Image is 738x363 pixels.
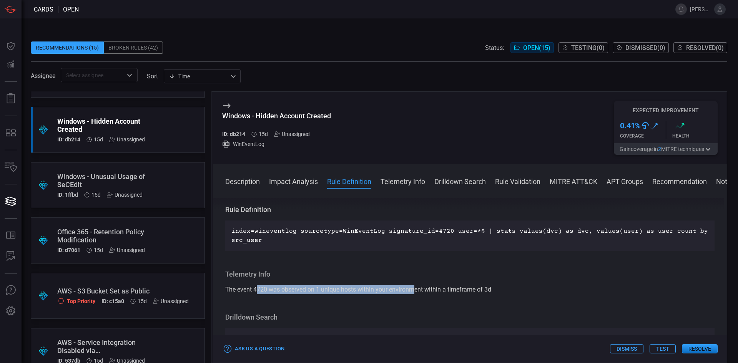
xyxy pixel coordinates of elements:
div: AWS - S3 Bucket Set as Public [57,287,189,295]
button: Ask Us a Question [222,343,286,355]
button: Resolved(0) [673,42,727,53]
div: Windows - Hidden Account Created [222,112,331,120]
h3: Rule Definition [225,205,715,214]
button: Testing(0) [558,42,608,53]
button: Dashboard [2,37,20,55]
div: Time [169,73,228,80]
button: Preferences [2,302,20,320]
div: AWS - Service Integration Disabled via DisableAWSServiceAccess [57,338,149,355]
span: Sep 09, 2025 4:48 AM [91,192,101,198]
div: Office 365 - Retention Policy Modification [57,228,149,244]
p: index=wineventlog sourcetype=WinEventLog Account_Name="$src_user$" [231,334,708,343]
div: Broken Rules (42) [104,41,163,54]
span: Dismissed ( 0 ) [625,44,665,51]
div: Unassigned [274,131,310,137]
div: Unassigned [107,192,143,198]
span: Sep 09, 2025 4:48 AM [94,136,103,143]
input: Select assignee [63,70,123,80]
button: Dismiss [610,344,643,353]
div: WinEventLog [222,140,331,148]
div: Unassigned [109,247,145,253]
button: Open [124,70,135,81]
button: Notes [716,176,735,186]
button: Drilldown Search [434,176,486,186]
button: Recommendation [652,176,707,186]
button: Impact Analysis [269,176,318,186]
span: Sep 09, 2025 4:48 AM [259,131,268,137]
button: Test [650,344,676,353]
h3: Drilldown Search [225,313,715,322]
button: Gaincoverage in2MITRE techniques [614,143,718,155]
span: 2 [658,146,661,152]
span: Open ( 15 ) [523,44,550,51]
div: Windows - Hidden Account Created [57,117,149,133]
span: Cards [34,6,53,13]
div: Top Priority [57,297,95,305]
button: Rule Definition [327,176,371,186]
span: open [63,6,79,13]
h3: Telemetry Info [225,270,715,279]
button: Cards [2,192,20,211]
span: Resolved ( 0 ) [686,44,724,51]
button: Description [225,176,260,186]
h5: ID: d7061 [57,247,80,253]
div: Unassigned [153,298,189,304]
button: MITRE - Detection Posture [2,124,20,142]
span: Sep 09, 2025 4:48 AM [138,298,147,304]
span: Testing ( 0 ) [571,44,605,51]
button: ALERT ANALYSIS [2,247,20,265]
span: The event 4720 was observed on 1 unique hosts within your environment within a timeframe of 3d [225,286,491,293]
button: MITRE ATT&CK [550,176,597,186]
p: index=wineventlog sourcetype=WinEventLog signature_id=4720 user=*$ | stats values(dvc) as dvc, va... [231,227,708,245]
button: Resolve [682,344,718,353]
h5: ID: c15a0 [101,298,124,305]
span: [PERSON_NAME].[PERSON_NAME] [690,6,711,12]
button: APT Groups [607,176,643,186]
h5: ID: db214 [222,131,245,137]
button: Detections [2,55,20,74]
button: Telemetry Info [381,176,425,186]
button: Inventory [2,158,20,176]
button: Open(15) [510,42,554,53]
div: Unassigned [109,136,145,143]
button: Ask Us A Question [2,281,20,300]
div: Windows - Unusual Usage of SeCEdit [57,172,149,189]
label: sort [147,73,158,80]
div: Recommendations (15) [31,41,104,54]
div: Health [672,133,718,139]
span: Sep 09, 2025 4:48 AM [94,247,103,253]
span: Assignee [31,72,55,80]
button: Rule Validation [495,176,540,186]
div: Coverage [620,133,666,139]
span: Status: [485,44,504,51]
h5: ID: db214 [57,136,80,143]
button: Reports [2,90,20,108]
h5: ID: 1ffbd [57,192,78,198]
button: Rule Catalog [2,226,20,245]
button: Dismissed(0) [613,42,669,53]
h5: Expected Improvement [614,107,718,113]
h3: 0.41 % [620,121,641,130]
